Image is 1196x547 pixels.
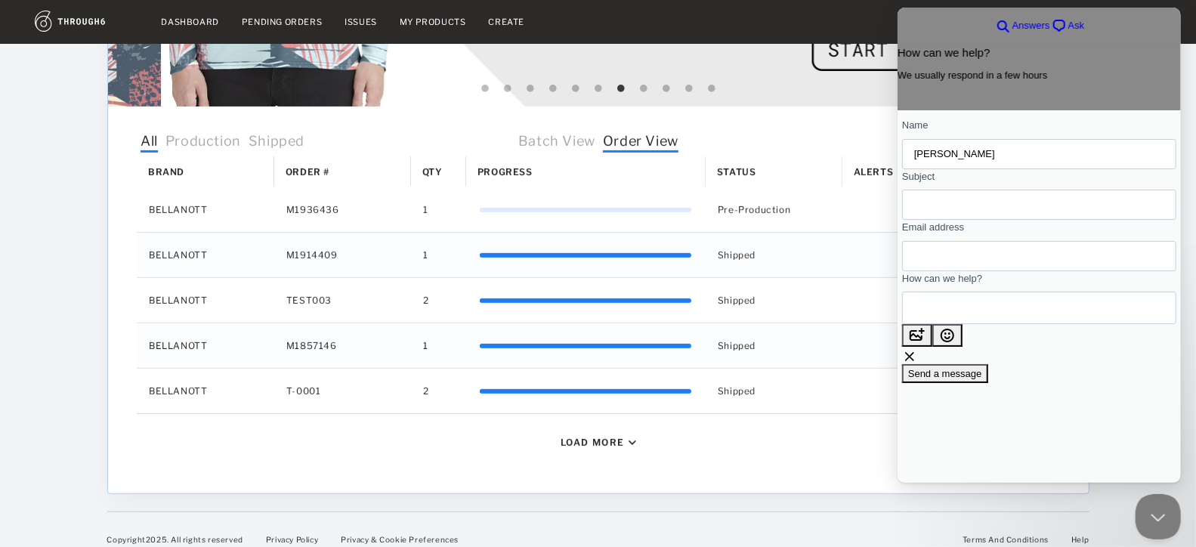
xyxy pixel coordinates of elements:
button: 2 [500,82,515,97]
div: Shipped [705,323,842,368]
button: 11 [704,82,719,97]
iframe: Help Scout Beacon - Close [1136,494,1181,539]
a: Help [1071,535,1089,544]
span: Shipped [248,133,304,153]
div: BELLANOTT [137,278,274,323]
button: 3 [523,82,538,97]
button: 9 [659,82,674,97]
button: 4 [545,82,561,97]
span: 1 [422,246,428,265]
img: icon_caret_down_black.69fb8af9.svg [628,440,635,445]
button: 8 [636,82,651,97]
div: Shipped [705,233,842,277]
div: Load More [561,437,625,448]
span: Batch View [518,133,595,153]
div: Press SPACE to select this row. [137,369,1048,414]
a: Dashboard [162,17,219,27]
div: BELLANOTT [137,233,274,277]
button: 7 [613,82,629,97]
span: Copyright 2025 . All rights reserved [107,535,243,544]
span: Order View [603,133,678,153]
a: Pending Orders [242,17,322,27]
div: M1936436 [274,187,410,232]
div: T-0001 [274,369,410,413]
span: 1 [422,336,428,356]
button: 10 [681,82,697,97]
div: Pre-Production [705,187,842,232]
span: Status [716,166,756,178]
span: Brand [148,166,184,178]
div: Press SPACE to select this row. [137,233,1048,278]
span: Production [165,133,240,153]
img: logo.1c10ca64.svg [35,11,139,32]
a: Privacy Policy [266,535,318,544]
a: My Products [400,17,466,27]
button: 1 [477,82,493,97]
a: Issues [345,17,377,27]
div: BELLANOTT [137,187,274,232]
span: Progress [477,166,532,178]
div: Press SPACE to select this row. [137,187,1048,233]
span: Order # [285,166,329,178]
a: Terms And Conditions [963,535,1049,544]
span: Qty [422,166,442,178]
div: M1857146 [274,323,410,368]
button: 5 [568,82,583,97]
div: BELLANOTT [137,369,274,413]
span: 2 [422,382,428,401]
div: Press SPACE to select this row. [137,278,1048,323]
a: Privacy & Cookie Preferences [341,535,459,544]
div: TEST003 [274,278,410,323]
div: Shipped [705,278,842,323]
div: BELLANOTT [137,323,274,368]
a: Create [489,17,525,27]
div: M1914409 [274,233,410,277]
span: 1 [422,200,428,220]
iframe: Help Scout Beacon - Live Chat, Contact Form, and Knowledge Base [898,8,1181,483]
button: 6 [591,82,606,97]
span: Alerts [853,166,893,178]
div: Press SPACE to select this row. [137,323,1048,369]
div: Shipped [705,369,842,413]
span: 2 [422,291,428,311]
span: All [141,133,158,153]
